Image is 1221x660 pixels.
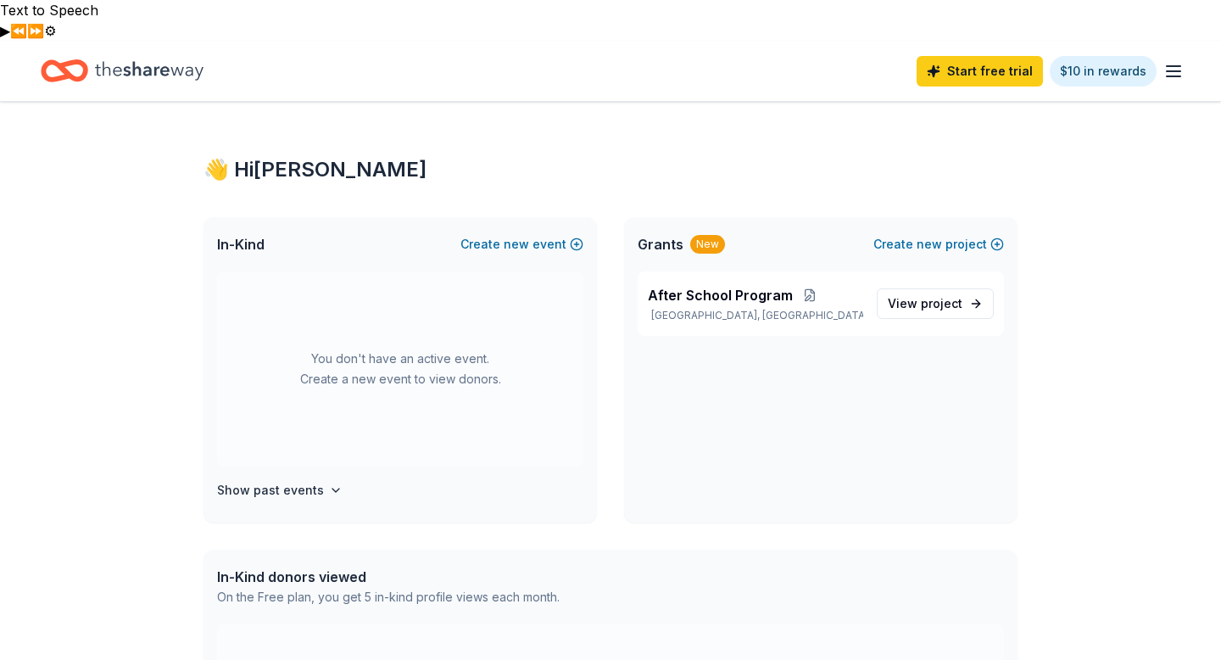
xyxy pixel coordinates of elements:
[217,234,265,254] span: In-Kind
[648,285,793,305] span: After School Program
[917,234,942,254] span: new
[873,234,1004,254] button: Createnewproject
[217,480,324,501] h4: Show past events
[203,156,1017,183] div: 👋 Hi [PERSON_NAME]
[638,234,683,254] span: Grants
[44,20,56,41] button: Settings
[217,480,343,501] button: Show past events
[10,20,27,41] button: Previous
[888,294,962,314] span: View
[27,20,44,41] button: Forward
[690,235,725,254] div: New
[1050,56,1157,87] a: $10 in rewards
[217,587,560,607] div: On the Free plan, you get 5 in-kind profile views each month.
[917,56,1043,87] a: Start free trial
[921,296,962,310] span: project
[41,51,203,91] a: Home
[217,567,560,587] div: In-Kind donors viewed
[217,271,583,467] div: You don't have an active event. Create a new event to view donors.
[504,234,529,254] span: new
[648,309,863,322] p: [GEOGRAPHIC_DATA], [GEOGRAPHIC_DATA]
[460,234,583,254] button: Createnewevent
[877,288,994,319] a: View project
